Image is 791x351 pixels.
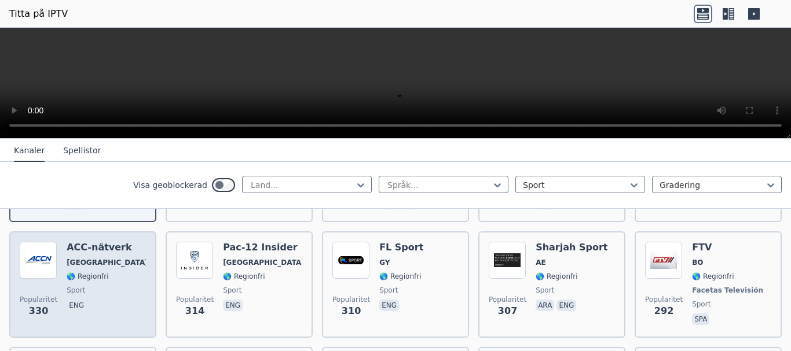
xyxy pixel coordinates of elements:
[379,272,421,280] font: 🌎 Regionfri
[379,286,398,294] font: sport
[133,180,207,190] font: Visa geoblockerad
[67,286,85,294] font: sport
[536,258,545,267] font: AE
[379,242,423,253] font: FL Sport
[63,140,101,162] button: Spellistor
[223,242,298,253] font: Pac-12 Insider
[692,300,711,308] font: sport
[67,272,108,280] font: 🌎 Regionfri
[69,301,84,309] font: eng
[645,295,683,304] font: Popularitet
[223,272,265,280] font: 🌎 Regionfri
[176,242,213,279] img: Pac-12 Insider
[536,286,554,294] font: sport
[645,242,682,279] img: FTV
[20,242,57,279] img: ACC Network
[536,272,577,280] font: 🌎 Regionfri
[654,305,673,316] font: 292
[559,301,574,309] font: eng
[9,8,68,19] font: Titta på IPTV
[185,305,204,316] font: 314
[489,242,526,279] img: Sharjah Sports
[379,258,390,267] font: GY
[498,305,517,316] font: 307
[176,295,214,304] font: Popularitet
[29,305,48,316] font: 330
[342,305,361,316] font: 310
[692,286,763,294] font: Facetas Televisión
[14,140,45,162] button: Kanaler
[332,242,369,279] img: FL Sport
[9,7,68,21] a: Titta på IPTV
[20,295,57,304] font: Popularitet
[694,315,707,323] font: spa
[538,301,552,309] font: ara
[332,295,370,304] font: Popularitet
[382,301,397,309] font: eng
[63,146,101,155] font: Spellistor
[489,295,526,304] font: Popularitet
[692,258,703,267] font: BO
[225,301,240,309] font: eng
[223,286,241,294] font: sport
[67,242,132,253] font: ACC-nätverk
[536,242,607,253] font: Sharjah Sport
[692,272,734,280] font: 🌎 Regionfri
[14,146,45,155] font: Kanaler
[223,258,305,267] font: [GEOGRAPHIC_DATA]
[67,258,148,267] font: [GEOGRAPHIC_DATA]
[692,242,712,253] font: FTV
